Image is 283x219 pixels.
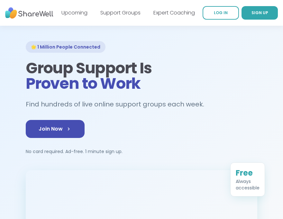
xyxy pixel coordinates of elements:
[26,60,257,91] h1: Group Support Is
[236,168,260,178] div: Free
[236,178,260,191] div: Always accessible
[153,9,195,16] a: Expert Coaching
[26,73,141,94] span: Proven to Work
[251,10,268,15] span: SIGN UP
[26,41,105,53] div: 🌟 1 Million People Connected
[26,99,211,110] h2: Find hundreds of live online support groups each week.
[5,4,53,22] img: ShareWell Nav Logo
[39,125,72,133] span: Join Now
[100,9,141,16] a: Support Groups
[214,10,228,15] span: LOG IN
[26,120,85,138] a: Join Now
[242,6,278,20] a: SIGN UP
[203,6,239,20] a: LOG IN
[61,9,87,16] a: Upcoming
[26,148,257,155] p: No card required. Ad-free. 1 minute sign up.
